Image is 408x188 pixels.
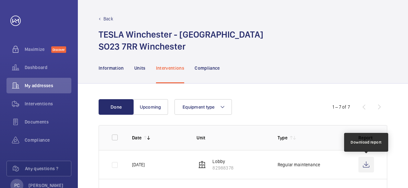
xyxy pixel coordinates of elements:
span: Maximize [25,46,51,53]
p: Units [134,65,146,71]
button: Upcoming [133,99,168,115]
p: Interventions [156,65,185,71]
span: Dashboard [25,64,71,71]
span: Equipment type [183,104,215,110]
img: elevator.svg [198,161,206,169]
p: Compliance [195,65,220,71]
p: Type [278,135,287,141]
span: Interventions [25,100,71,107]
p: Unit [197,135,267,141]
button: Equipment type [174,99,232,115]
div: Download report [351,139,382,145]
p: Regular maintenance [278,161,320,168]
p: Lobby [212,158,233,165]
div: 1 – 7 of 7 [332,104,350,110]
p: Back [103,16,113,22]
span: Documents [25,119,71,125]
span: Compliance [25,137,71,143]
span: Discover [51,46,66,53]
span: My addresses [25,82,71,89]
button: Done [99,99,134,115]
p: 82988378 [212,165,233,171]
p: Information [99,65,124,71]
p: Date [132,135,141,141]
h1: TESLA Winchester - [GEOGRAPHIC_DATA] SO23 7RR Winchester [99,29,263,53]
span: Any questions ? [25,165,71,172]
p: [DATE] [132,161,145,168]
